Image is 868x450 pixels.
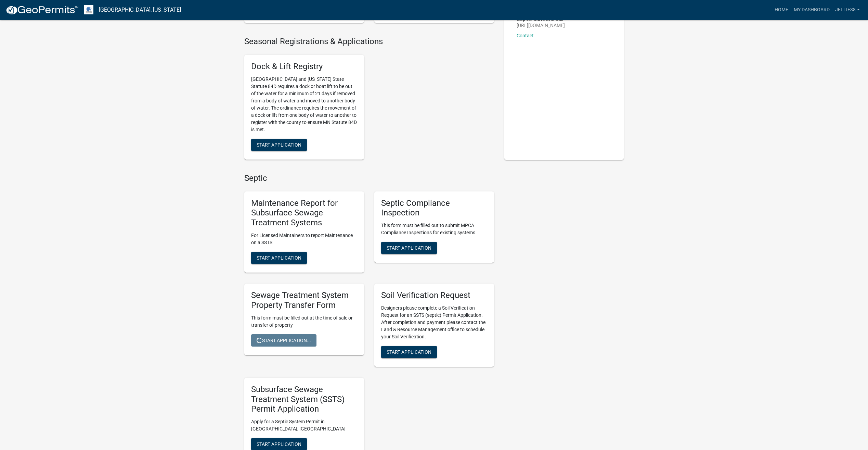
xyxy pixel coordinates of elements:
h4: Septic [244,173,494,183]
button: Start Application... [251,334,316,347]
h4: Seasonal Registrations & Applications [244,37,494,47]
p: For Licensed Maintainers to report Maintenance on a SSTS [251,232,357,246]
span: Start Application [257,142,301,147]
a: jellie38 [832,3,863,16]
h5: Septic Compliance Inspection [381,198,487,218]
span: Start Application... [257,337,311,343]
img: Otter Tail County, Minnesota [84,5,93,14]
h5: Maintenance Report for Subsurface Sewage Treatment Systems [251,198,357,228]
button: Start Application [381,242,437,254]
h5: Sewage Treatment System Property Transfer Form [251,290,357,310]
span: Start Application [387,245,431,251]
p: This form must be filled out at the time of sale or transfer of property [251,314,357,329]
p: [GEOGRAPHIC_DATA] and [US_STATE] State Statute 84D requires a dock or boat lift to be out of the ... [251,76,357,133]
h5: Subsurface Sewage Treatment System (SSTS) Permit Application [251,385,357,414]
p: Gopher State One Call [517,17,565,22]
button: Start Application [251,139,307,151]
h5: Soil Verification Request [381,290,487,300]
span: Start Application [257,441,301,447]
p: This form must be filled out to submit MPCA Compliance Inspections for existing systems [381,222,487,236]
a: My Dashboard [791,3,832,16]
p: Designers please complete a Soil Verification Request for an SSTS (septic) Permit Application. Af... [381,304,487,340]
a: Contact [517,33,534,38]
a: [GEOGRAPHIC_DATA], [US_STATE] [99,4,181,16]
span: Start Application [387,349,431,354]
button: Start Application [251,252,307,264]
button: Start Application [381,346,437,358]
span: Start Application [257,255,301,261]
h5: Dock & Lift Registry [251,62,357,72]
p: [URL][DOMAIN_NAME] [517,23,565,28]
p: Apply for a Septic System Permit in [GEOGRAPHIC_DATA], [GEOGRAPHIC_DATA] [251,418,357,433]
a: Home [772,3,791,16]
